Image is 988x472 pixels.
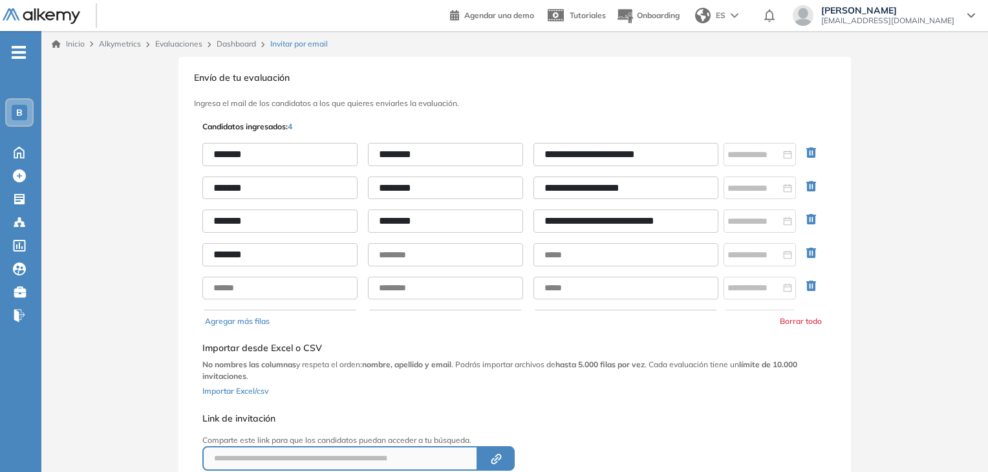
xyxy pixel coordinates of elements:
[731,13,738,18] img: arrow
[202,343,827,354] h5: Importar desde Excel o CSV
[202,386,268,396] span: Importar Excel/csv
[205,316,270,327] button: Agregar más filas
[194,72,835,83] h3: Envío de tu evaluación
[821,5,954,16] span: [PERSON_NAME]
[616,2,680,30] button: Onboarding
[202,382,268,398] button: Importar Excel/csv
[16,107,23,118] span: B
[155,39,202,48] a: Evaluaciones
[780,316,822,327] button: Borrar todo
[194,99,835,108] h3: Ingresa el mail de los candidatos a los que quieres enviarles la evaluación.
[450,6,534,22] a: Agendar una demo
[12,51,26,54] i: -
[821,16,954,26] span: [EMAIL_ADDRESS][DOMAIN_NAME]
[570,10,606,20] span: Tutoriales
[202,413,693,424] h5: Link de invitación
[202,121,292,133] p: Candidatos ingresados:
[555,359,645,369] b: hasta 5.000 filas por vez
[362,359,451,369] b: nombre, apellido y email
[217,39,256,48] a: Dashboard
[202,359,296,369] b: No nombres las columnas
[202,359,827,382] p: y respeta el orden: . Podrás importar archivos de . Cada evaluación tiene un .
[99,39,141,48] span: Alkymetrics
[3,8,80,25] img: Logo
[716,10,725,21] span: ES
[270,38,328,50] span: Invitar por email
[695,8,711,23] img: world
[464,10,534,20] span: Agendar una demo
[52,38,85,50] a: Inicio
[202,434,693,446] p: Comparte este link para que los candidatos puedan acceder a tu búsqueda.
[637,10,680,20] span: Onboarding
[288,122,292,131] span: 4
